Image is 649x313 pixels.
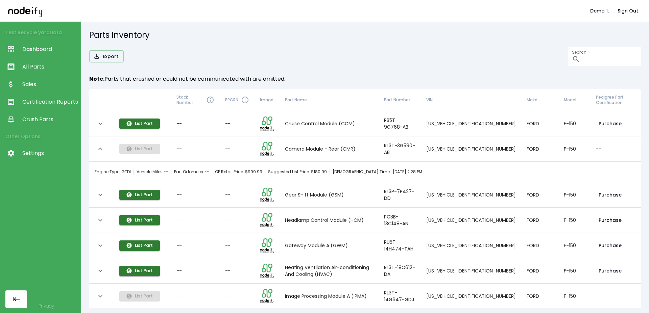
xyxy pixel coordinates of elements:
span: All Parts [22,63,77,71]
span: List this part for sale [119,216,160,223]
td: Gateway Module A (GWM) [280,233,379,258]
span: Vehicle Miles: -- [137,168,168,175]
td: -- [591,136,641,162]
td: F-150 [558,111,591,136]
td: [US_VEHICLE_IDENTIFICATION_NUMBER] [421,233,521,258]
td: RL3T-3G590-AB [379,136,421,162]
div: -- [176,217,214,224]
td: RL3T-18C612-DA [379,258,421,284]
td: F-150 [558,208,591,233]
button: List Part [119,240,160,251]
button: Demo 1. [587,5,611,17]
td: -- [591,284,641,309]
img: part image [260,264,274,278]
td: [US_VEHICLE_IDENTIFICATION_NUMBER] [421,258,521,284]
td: F-150 [558,182,591,208]
h6: Parts that crushed or could not be communicated with are omitted. [89,74,641,84]
button: expand row [95,290,106,302]
button: Sign Out [615,5,641,17]
span: [DEMOGRAPHIC_DATA] Time : [DATE] 2:28 PM [333,168,422,175]
td: -- [220,284,255,309]
strong: Note: [89,75,104,83]
div: -- [176,146,214,152]
td: -- [220,258,255,284]
td: Image Processing Module A (IPMA) [280,284,379,309]
th: Image [255,89,280,111]
td: RL3T-14G647-GDJ [379,284,421,309]
button: expand row [95,240,106,251]
td: FORD [521,284,558,309]
button: Purchase [596,118,624,130]
td: -- [220,111,255,136]
td: Camera Module - Rear (CMR) [280,136,379,162]
button: expand row [95,214,106,226]
span: Parts are not listable with active DTCs [119,292,160,299]
span: List this part for sale [119,242,160,249]
td: [US_VEHICLE_IDENTIFICATION_NUMBER] [421,111,521,136]
td: PC3B-13C148-AN [379,208,421,233]
div: -- [176,293,214,299]
th: Make [521,89,558,111]
td: -- [220,233,255,258]
div: -- [176,267,214,274]
button: List Part [119,190,160,200]
td: F-150 [558,136,591,162]
button: expand row [95,189,106,201]
span: List this part for sale [119,120,160,127]
td: F-150 [558,284,591,309]
td: -- [220,136,255,162]
img: part image [260,213,274,227]
img: part image [260,289,274,303]
td: F-150 [558,258,591,284]
button: Purchase [596,214,624,227]
td: FORD [521,136,558,162]
span: Certification Reports [22,98,77,106]
label: Search [572,49,586,55]
img: part image [260,116,274,131]
button: List Part [119,119,160,129]
button: Purchase [596,239,624,252]
td: RB5T-9G768-AB [379,111,421,136]
td: Headlamp Control Module (HCM) [280,208,379,233]
span: Dashboard [22,45,77,53]
img: nodeify [8,4,42,17]
span: Crush Parts [22,115,77,124]
div: Stock Number [176,95,214,105]
span: Settings [22,149,77,157]
td: [US_VEHICLE_IDENTIFICATION_NUMBER] [421,182,521,208]
span: Sales [22,80,77,88]
button: expand row [95,118,106,129]
span: OE Retail Price: $ 999.99 [215,168,262,175]
th: Part Name [280,89,379,111]
td: [US_VEHICLE_IDENTIFICATION_NUMBER] [421,208,521,233]
button: Purchase [596,265,624,277]
div: -- [176,242,214,249]
div: -- [176,191,214,198]
td: -- [220,182,255,208]
button: Purchase [596,189,624,201]
td: RL3P-7P427-DD [379,182,421,208]
td: Gear Shift Module (GSM) [280,182,379,208]
td: FORD [521,111,558,136]
span: Parts are not listable with active DTCs [119,145,160,152]
td: [US_VEHICLE_IDENTIFICATION_NUMBER] [421,284,521,309]
span: Engine Type : GTDI [95,168,131,175]
td: Cruise Control Module (CCM) [280,111,379,136]
div: PPCRN [225,96,249,104]
img: part image [260,188,274,202]
button: expand row [95,265,106,277]
td: FORD [521,208,558,233]
td: [US_VEHICLE_IDENTIFICATION_NUMBER] [421,136,521,162]
a: Privacy [39,303,54,309]
th: Pedigree Part Certification [591,89,641,111]
td: FORD [521,182,558,208]
td: FORD [521,258,558,284]
td: Heating Ventilation Air-conditioning And Cooling (HVAC) [280,258,379,284]
td: F-150 [558,233,591,258]
span: Part Odometer: -- [174,168,209,175]
th: Part Number [379,89,421,111]
button: List Part [119,215,160,226]
img: part image [260,238,274,253]
img: part image [260,142,274,156]
th: VIN [421,89,521,111]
